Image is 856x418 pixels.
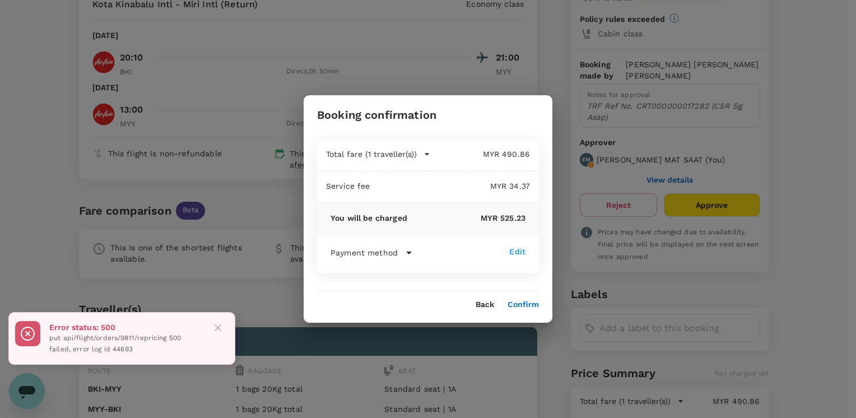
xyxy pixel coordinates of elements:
button: Confirm [508,300,539,309]
p: Total fare (1 traveller(s)) [326,148,417,160]
p: Error status: 500 [49,322,201,333]
h3: Booking confirmation [317,109,436,122]
p: MYR 490.86 [430,148,530,160]
button: Back [476,300,494,309]
p: Service fee [326,180,370,192]
p: MYR 34.37 [370,180,530,192]
p: MYR 525.23 [407,212,525,224]
p: You will be charged [331,212,407,224]
div: Edit [509,246,525,257]
p: put api/flight/orders/9811/repricing 500 failed, error log id 44693 [49,333,201,355]
p: Payment method [331,247,398,258]
button: Close [210,319,226,336]
button: Total fare (1 traveller(s)) [326,148,430,160]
